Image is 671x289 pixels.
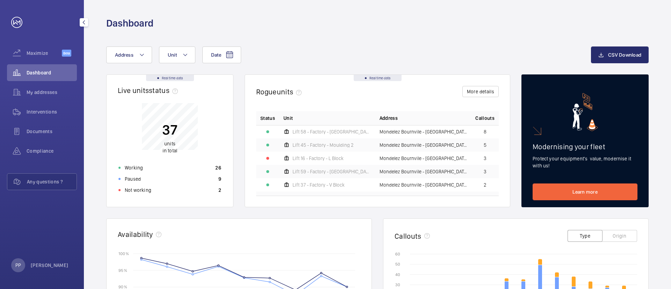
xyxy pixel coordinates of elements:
[260,115,275,122] p: Status
[202,46,241,63] button: Date
[395,232,421,240] h2: Callouts
[168,52,177,58] span: Unit
[215,164,221,171] p: 26
[568,230,603,242] button: Type
[591,46,649,63] button: CSV Download
[380,143,467,147] span: Mondelez Bournvile - [GEOGRAPHIC_DATA], [GEOGRAPHIC_DATA]
[395,252,400,257] text: 60
[118,230,153,239] h2: Availability
[218,187,221,194] p: 2
[277,87,305,96] span: units
[218,175,221,182] p: 9
[572,93,598,131] img: marketing-card.svg
[602,230,637,242] button: Origin
[146,75,194,81] div: Real time data
[380,169,467,174] span: Mondelez Bournvile - [GEOGRAPHIC_DATA], [GEOGRAPHIC_DATA]
[106,46,152,63] button: Address
[125,164,143,171] p: Working
[293,129,371,134] span: Lift 58 - Factory - [GEOGRAPHIC_DATA]
[162,121,178,138] p: 37
[27,89,77,96] span: My addresses
[27,128,77,135] span: Documents
[395,272,400,277] text: 40
[395,282,400,287] text: 30
[118,251,129,256] text: 100 %
[27,178,77,185] span: Any questions ?
[533,183,637,200] a: Learn more
[293,169,371,174] span: Lift 59 - Factory - [GEOGRAPHIC_DATA]
[118,268,127,273] text: 95 %
[149,86,181,95] span: status
[395,262,400,267] text: 50
[164,141,175,146] span: units
[62,50,71,57] span: Beta
[380,156,467,161] span: Mondelez Bournvile - [GEOGRAPHIC_DATA], [GEOGRAPHIC_DATA]
[118,86,181,95] h2: Live units
[484,129,486,134] span: 8
[533,142,637,151] h2: Modernising your fleet
[484,143,486,147] span: 5
[15,262,21,269] p: PP
[484,156,486,161] span: 3
[27,50,62,57] span: Maximize
[293,182,345,187] span: Lift 37 - Factory - V Block
[256,87,304,96] h2: Rogue
[27,108,77,115] span: Interventions
[354,75,402,81] div: Real time data
[27,69,77,76] span: Dashboard
[380,182,467,187] span: Mondelez Bournvile - [GEOGRAPHIC_DATA], [GEOGRAPHIC_DATA]
[125,187,151,194] p: Not working
[380,129,467,134] span: Mondelez Bournvile - [GEOGRAPHIC_DATA], [GEOGRAPHIC_DATA]
[293,143,354,147] span: Lift 45 - Factory - Moulding 2
[484,169,486,174] span: 3
[293,156,344,161] span: Lift 16 - Factory - L Block
[462,86,499,97] button: More details
[27,147,77,154] span: Compliance
[484,182,486,187] span: 2
[115,52,134,58] span: Address
[283,115,293,122] span: Unit
[533,155,637,169] p: Protect your equipment's value, modernise it with us!
[159,46,195,63] button: Unit
[475,115,495,122] span: Callouts
[31,262,68,269] p: [PERSON_NAME]
[106,17,153,30] h1: Dashboard
[380,115,398,122] span: Address
[162,140,178,154] p: in total
[608,52,641,58] span: CSV Download
[211,52,221,58] span: Date
[125,175,141,182] p: Paused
